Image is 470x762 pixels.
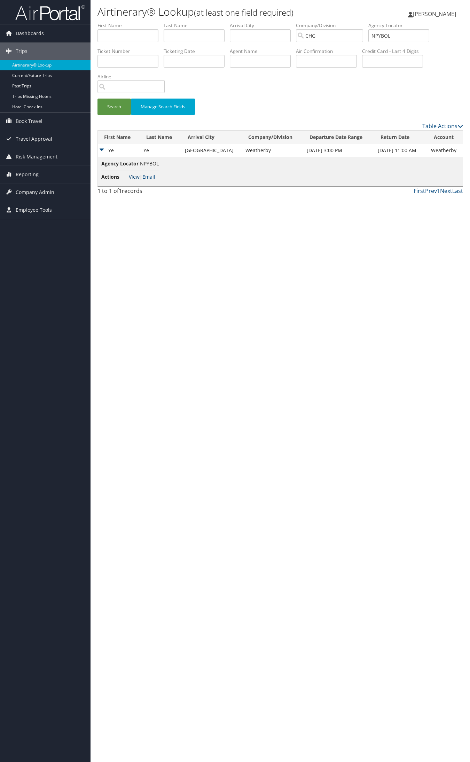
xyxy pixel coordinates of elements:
[437,187,440,195] a: 1
[98,144,140,157] td: Ye
[181,144,242,157] td: [GEOGRAPHIC_DATA]
[16,112,42,130] span: Book Travel
[16,184,54,201] span: Company Admin
[194,7,293,18] small: (at least one field required)
[422,122,463,130] a: Table Actions
[131,99,195,115] button: Manage Search Fields
[140,131,181,144] th: Last Name: activate to sort column ascending
[230,48,296,55] label: Agent Name
[413,10,456,18] span: [PERSON_NAME]
[142,173,155,180] a: Email
[119,187,122,195] span: 1
[101,160,139,168] span: Agency Locator
[97,187,181,199] div: 1 to 1 of records
[428,144,463,157] td: Weatherby
[296,22,368,29] label: Company/Division
[16,166,39,183] span: Reporting
[303,131,374,144] th: Departure Date Range: activate to sort column ascending
[16,25,44,42] span: Dashboards
[16,130,52,148] span: Travel Approval
[164,48,230,55] label: Ticketing Date
[97,99,131,115] button: Search
[368,22,434,29] label: Agency Locator
[140,160,159,167] span: NPYBOL
[16,148,57,165] span: Risk Management
[303,144,374,157] td: [DATE] 3:00 PM
[414,187,425,195] a: First
[408,3,463,24] a: [PERSON_NAME]
[452,187,463,195] a: Last
[140,144,181,157] td: Ye
[242,144,303,157] td: Weatherby
[362,48,428,55] label: Credit Card - Last 4 Digits
[97,73,170,80] label: Airline
[440,187,452,195] a: Next
[296,48,362,55] label: Air Confirmation
[16,201,52,219] span: Employee Tools
[97,48,164,55] label: Ticket Number
[97,22,164,29] label: First Name
[425,187,437,195] a: Prev
[97,5,341,19] h1: Airtinerary® Lookup
[242,131,303,144] th: Company/Division
[230,22,296,29] label: Arrival City
[428,131,463,144] th: Account: activate to sort column ascending
[164,22,230,29] label: Last Name
[16,42,28,60] span: Trips
[181,131,242,144] th: Arrival City: activate to sort column ascending
[374,144,428,157] td: [DATE] 11:00 AM
[15,5,85,21] img: airportal-logo.png
[98,131,140,144] th: First Name: activate to sort column ascending
[129,173,155,180] span: |
[374,131,428,144] th: Return Date: activate to sort column ascending
[101,173,127,181] span: Actions
[129,173,140,180] a: View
